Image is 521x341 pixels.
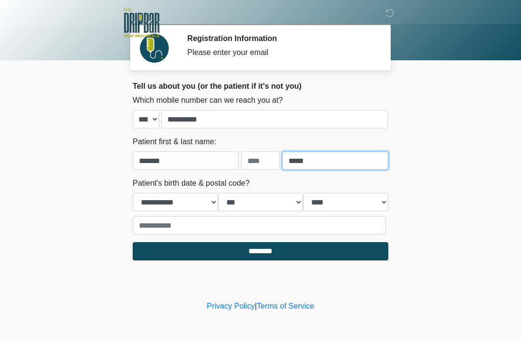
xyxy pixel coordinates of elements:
label: Patient's birth date & postal code? [133,177,249,189]
h2: Tell us about you (or the patient if it's not you) [133,82,388,91]
a: | [255,302,257,310]
a: Privacy Policy [207,302,255,310]
label: Which mobile number can we reach you at? [133,95,283,106]
img: The DRIPBaR - New Braunfels Logo [123,7,160,39]
label: Patient first & last name: [133,136,216,148]
a: Terms of Service [257,302,314,310]
img: Agent Avatar [140,34,169,63]
div: Please enter your email [187,47,374,58]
